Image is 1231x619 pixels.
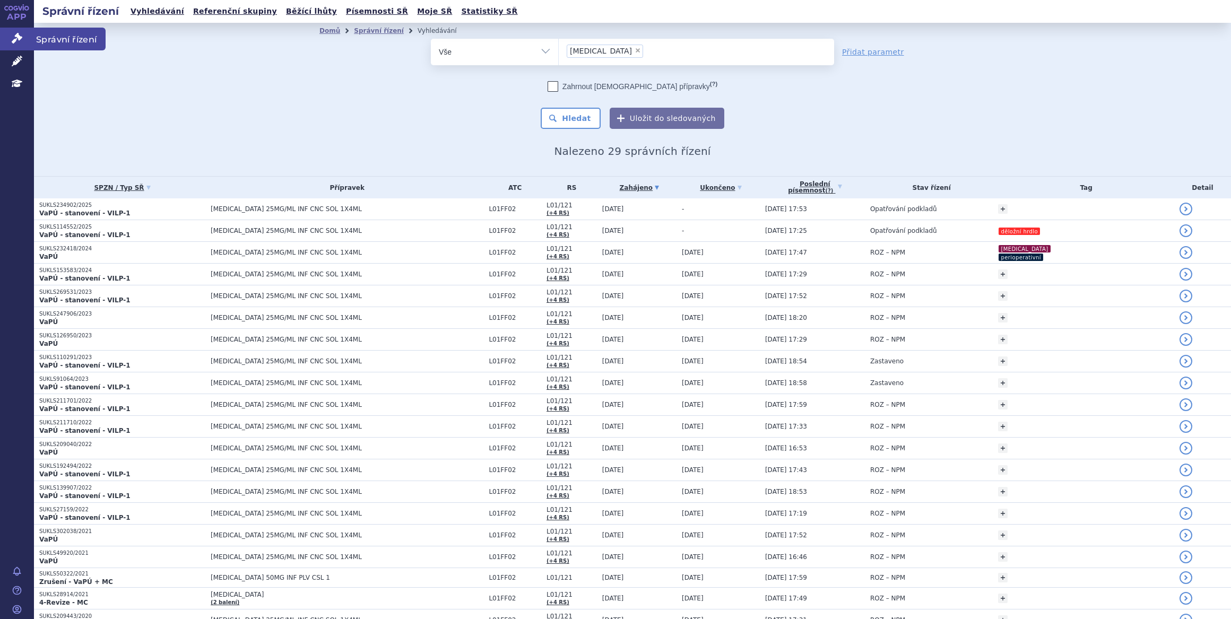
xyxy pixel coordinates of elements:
[1180,311,1192,324] a: detail
[211,591,476,598] span: [MEDICAL_DATA]
[211,531,476,539] span: [MEDICAL_DATA] 25MG/ML INF CNC SOL 1X4ML
[825,188,833,194] abbr: (?)
[870,423,905,430] span: ROZ – NPM
[554,145,710,158] span: Nalezeno 29 správních řízení
[547,232,569,238] a: (+4 RS)
[999,254,1043,261] i: perioperativní
[211,314,476,321] span: [MEDICAL_DATA] 25MG/ML INF CNC SOL 1X4ML
[39,463,205,470] p: SUKLS192494/2022
[765,423,807,430] span: [DATE] 17:33
[682,180,760,195] a: Ukončeno
[765,227,807,234] span: [DATE] 17:25
[765,336,807,343] span: [DATE] 17:29
[39,231,131,239] strong: VaPÚ - stanovení - VILP-1
[39,202,205,209] p: SUKLS234902/2025
[211,249,476,256] span: [MEDICAL_DATA] 25MG/ML INF CNC SOL 1X4ML
[870,574,905,581] span: ROZ – NPM
[998,204,1008,214] a: +
[39,557,58,565] strong: VaPÚ
[1174,177,1231,198] th: Detail
[870,292,905,300] span: ROZ – NPM
[870,488,905,495] span: ROZ – NPM
[1180,485,1192,498] a: detail
[489,314,541,321] span: L01FF02
[211,553,476,561] span: [MEDICAL_DATA] 25MG/ML INF CNC SOL 1X4ML
[39,253,58,260] strong: VaPÚ
[211,358,476,365] span: [MEDICAL_DATA] 25MG/ML INF CNC SOL 1X4ML
[765,314,807,321] span: [DATE] 18:20
[602,292,624,300] span: [DATE]
[842,47,904,57] a: Přidat parametr
[547,558,569,564] a: (+4 RS)
[489,401,541,408] span: L01FF02
[547,599,569,605] a: (+4 RS)
[547,406,569,412] a: (+4 RS)
[211,205,476,213] span: [MEDICAL_DATA] 25MG/ML INF CNC SOL 1X4ML
[1180,333,1192,346] a: detail
[39,362,131,369] strong: VaPÚ - stanovení - VILP-1
[602,595,624,602] span: [DATE]
[1180,507,1192,520] a: detail
[682,227,684,234] span: -
[765,401,807,408] span: [DATE] 17:59
[602,423,624,430] span: [DATE]
[211,423,476,430] span: [MEDICAL_DATA] 25MG/ML INF CNC SOL 1X4ML
[547,319,569,325] a: (+4 RS)
[39,441,205,448] p: SUKLS209040/2022
[682,444,704,452] span: [DATE]
[547,341,569,346] a: (+4 RS)
[39,310,205,318] p: SUKLS247906/2023
[211,271,476,278] span: [MEDICAL_DATA] 25MG/ML INF CNC SOL 1X4ML
[547,419,597,426] span: L01/121
[998,378,1008,388] a: +
[602,336,624,343] span: [DATE]
[870,314,905,321] span: ROZ – NPM
[489,531,541,539] span: L01FF02
[418,23,471,39] li: Vyhledávání
[547,536,569,542] a: (+4 RS)
[205,177,483,198] th: Přípravek
[870,336,905,343] span: ROZ – NPM
[765,553,807,561] span: [DATE] 16:46
[998,313,1008,322] a: +
[39,570,205,578] p: SUKLS50322/2021
[602,271,624,278] span: [DATE]
[547,515,569,520] a: (+4 RS)
[765,249,807,256] span: [DATE] 17:47
[682,249,704,256] span: [DATE]
[998,573,1008,582] a: +
[190,4,280,19] a: Referenční skupiny
[870,401,905,408] span: ROZ – NPM
[610,108,724,129] button: Uložit do sledovaných
[489,336,541,343] span: L01FF02
[998,594,1008,603] a: +
[39,506,205,513] p: SUKLS27159/2022
[1180,377,1192,389] a: detail
[993,177,1174,198] th: Tag
[1180,464,1192,476] a: detail
[39,245,205,252] p: SUKLS232418/2024
[710,81,717,88] abbr: (?)
[870,249,905,256] span: ROZ – NPM
[765,488,807,495] span: [DATE] 18:53
[547,574,597,581] span: L01/121
[211,488,476,495] span: [MEDICAL_DATA] 25MG/ML INF CNC SOL 1X4ML
[39,275,131,282] strong: VaPÚ - stanovení - VILP-1
[1180,398,1192,411] a: detail
[765,444,807,452] span: [DATE] 16:53
[1180,246,1192,259] a: detail
[39,536,58,543] strong: VaPÚ
[999,228,1040,235] i: děložní hrdlo
[602,205,624,213] span: [DATE]
[602,401,624,408] span: [DATE]
[547,332,597,339] span: L01/121
[998,335,1008,344] a: +
[602,249,624,256] span: [DATE]
[870,553,905,561] span: ROZ – NPM
[1180,592,1192,605] a: detail
[870,227,937,234] span: Opatřování podkladů
[998,487,1008,496] a: +
[489,553,541,561] span: L01FF02
[998,443,1008,453] a: +
[870,205,937,213] span: Opatřování podkladů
